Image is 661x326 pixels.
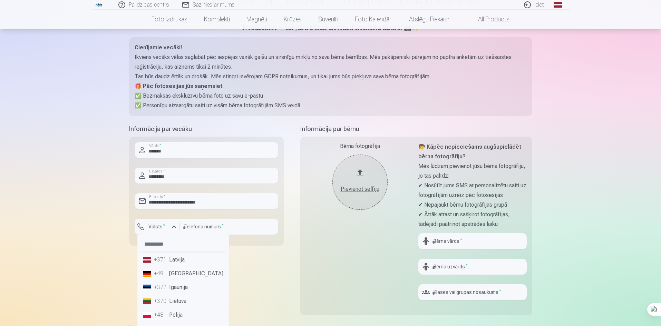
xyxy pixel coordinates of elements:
p: ✔ Nepajaukt bērnu fotogrāfijas grupā [418,200,527,210]
button: Valsts* [135,219,179,235]
a: Foto kalendāri [347,10,401,29]
strong: 🧒 Kāpēc nepieciešams augšupielādēt bērna fotogrāfiju? [418,144,521,160]
button: Pievienot selfiju [332,155,388,210]
p: ✔ Nosūtīt jums SMS ar personalizētu saiti uz fotogrāfijām uzreiz pēc fotosesijas [418,181,527,200]
div: Bērna fotogrāfija [306,142,414,150]
p: ✔ Ātrāk atrast un sašķirot fotogrāfijas, tādējādi paātrinot apstrādes laiku [418,210,527,229]
a: Komplekti [196,10,238,29]
a: Suvenīri [310,10,347,29]
h5: Informācija par bērnu [300,124,532,134]
li: [GEOGRAPHIC_DATA] [140,267,226,280]
div: +371 [154,256,168,264]
label: Valsts [146,223,168,230]
div: +49 [154,269,168,278]
div: Pievienot selfiju [339,185,381,193]
a: Krūzes [275,10,310,29]
div: +370 [154,297,168,305]
li: Latvija [140,253,226,267]
li: Polija [140,308,226,322]
p: Tas būs daudz ērtāk un drošāk. Mēs stingri ievērojam GDPR noteikumus, un tikai jums būs piekļuve ... [135,72,527,81]
strong: 🎁 Pēc fotosesijas jūs saņemsiet: [135,83,224,89]
img: /fa1 [95,3,103,7]
a: All products [459,10,518,29]
p: ✅ Bezmaksas ekskluzīvu bērna foto uz savu e-pastu [135,91,527,101]
strong: Cienījamie vecāki! [135,44,182,51]
div: +372 [154,283,168,292]
p: Ikviens vecāks vēlas saglabāt pēc iespējas vairāk gaišu un sirsnīgu mirkļu no sava bērna bērnības... [135,52,527,72]
p: ✅ Personīgu aizsargātu saiti uz visām bērna fotogrāfijām SMS veidā [135,101,527,110]
a: Magnēti [238,10,275,29]
a: Atslēgu piekariņi [401,10,459,29]
div: +48 [154,311,168,319]
li: Lietuva [140,294,226,308]
p: Mēs lūdzam pievienot jūsu bērna fotogrāfiju, jo tas palīdz: [418,161,527,181]
li: Igaunija [140,280,226,294]
a: Foto izdrukas [143,10,196,29]
h5: Informācija par vecāku [129,124,284,134]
